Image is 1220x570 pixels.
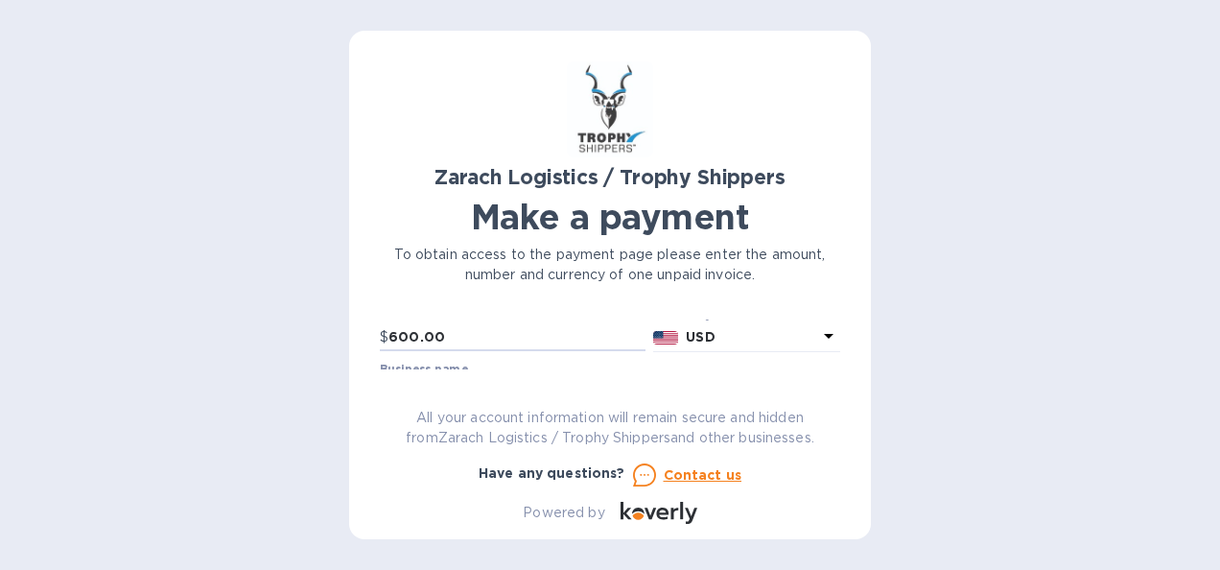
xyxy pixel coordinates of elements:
[686,329,715,344] b: USD
[380,365,468,376] label: Business name
[653,307,713,321] b: Currency
[388,323,645,352] input: 0.00
[380,197,840,237] h1: Make a payment
[434,165,785,189] b: Zarach Logistics / Trophy Shippers
[653,331,679,344] img: USD
[523,503,604,523] p: Powered by
[664,467,742,483] u: Contact us
[380,245,840,285] p: To obtain access to the payment page please enter the amount, number and currency of one unpaid i...
[479,465,625,481] b: Have any questions?
[380,327,388,347] p: $
[380,309,429,321] label: Amount
[380,408,840,448] p: All your account information will remain secure and hidden from Zarach Logistics / Trophy Shipper...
